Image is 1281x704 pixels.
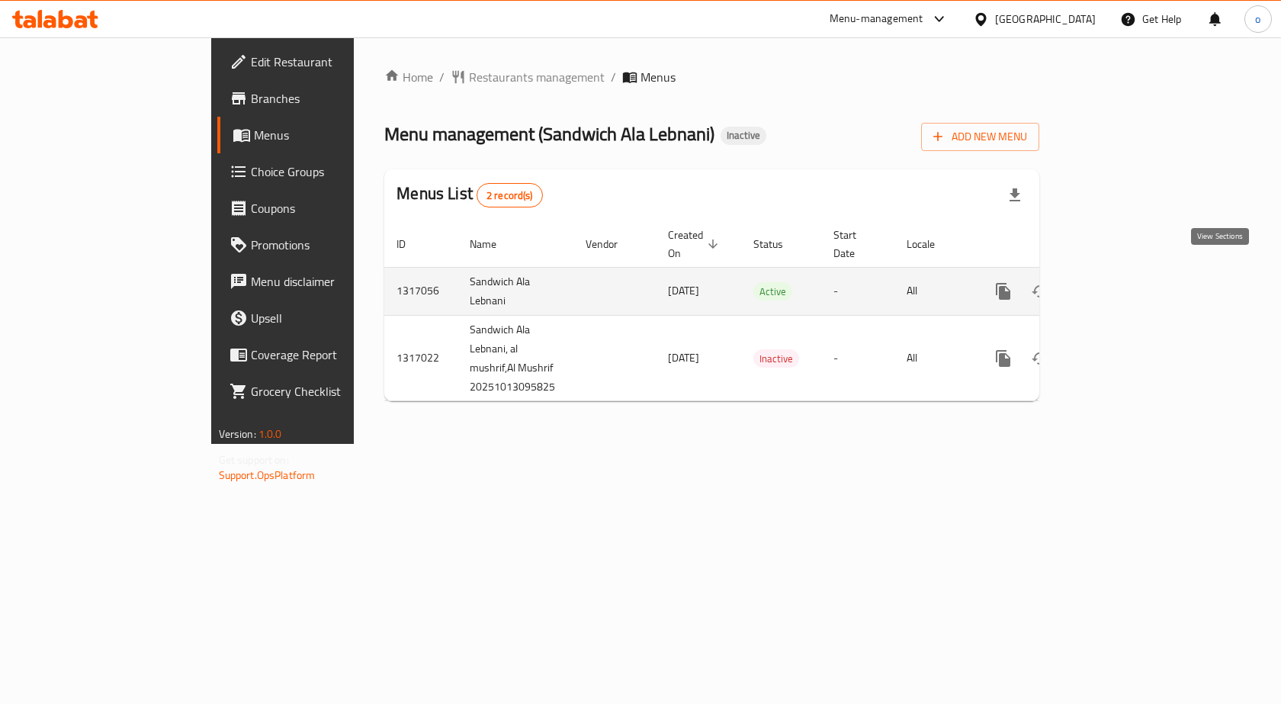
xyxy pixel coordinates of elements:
a: Coverage Report [217,336,425,373]
a: Edit Restaurant [217,43,425,80]
td: Sandwich Ala Lebnani, al mushrif,Al Mushrif 20251013095825 [457,315,573,401]
a: Grocery Checklist [217,373,425,410]
div: Export file [997,177,1033,214]
a: Menu disclaimer [217,263,425,300]
span: Active [753,283,792,301]
li: / [611,68,616,86]
span: Menu disclaimer [251,272,413,291]
span: Branches [251,89,413,108]
span: Add New Menu [933,127,1027,146]
span: Vendor [586,235,637,253]
span: Locale [907,235,955,253]
button: Change Status [1022,340,1058,377]
h2: Menus List [396,182,542,207]
span: Inactive [721,129,766,142]
span: Menus [640,68,676,86]
td: - [821,267,894,315]
button: more [985,340,1022,377]
td: All [894,267,973,315]
span: Name [470,235,516,253]
span: Coupons [251,199,413,217]
td: All [894,315,973,401]
a: Restaurants management [451,68,605,86]
li: / [439,68,445,86]
span: 1.0.0 [258,424,282,444]
span: Upsell [251,309,413,327]
span: Inactive [753,350,799,368]
a: Coupons [217,190,425,227]
table: enhanced table [384,221,1144,402]
div: Inactive [721,127,766,145]
nav: breadcrumb [384,68,1039,86]
span: Coverage Report [251,346,413,364]
span: Menu management ( Sandwich Ala Lebnani ) [384,117,714,151]
span: ID [396,235,425,253]
a: Promotions [217,227,425,263]
span: [DATE] [668,348,699,368]
td: Sandwich Ala Lebnani [457,267,573,315]
td: - [821,315,894,401]
button: Add New Menu [921,123,1039,151]
span: 2 record(s) [477,188,542,203]
span: Created On [668,226,723,262]
a: Support.OpsPlatform [219,465,316,485]
a: Choice Groups [217,153,425,190]
button: more [985,273,1022,310]
span: Choice Groups [251,162,413,181]
span: Start Date [833,226,876,262]
span: Promotions [251,236,413,254]
span: o [1255,11,1260,27]
span: Get support on: [219,450,289,470]
span: Menus [254,126,413,144]
span: [DATE] [668,281,699,301]
span: Restaurants management [469,68,605,86]
span: Status [753,235,803,253]
th: Actions [973,221,1144,268]
a: Branches [217,80,425,117]
div: Menu-management [830,10,923,28]
a: Menus [217,117,425,153]
div: Total records count [477,183,543,207]
div: [GEOGRAPHIC_DATA] [995,11,1096,27]
span: Version: [219,424,256,444]
a: Upsell [217,300,425,336]
div: Active [753,282,792,301]
span: Edit Restaurant [251,53,413,71]
span: Grocery Checklist [251,382,413,400]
